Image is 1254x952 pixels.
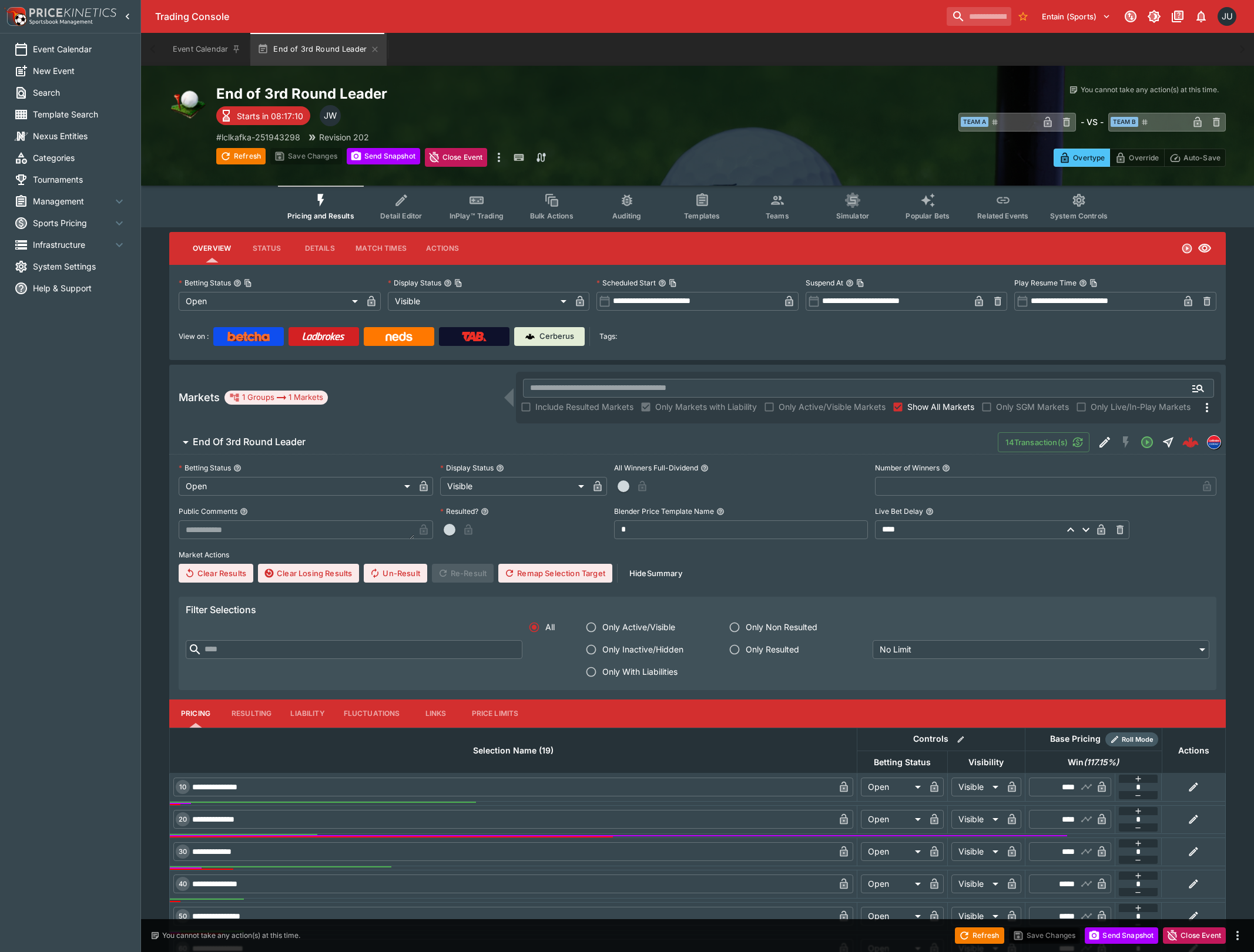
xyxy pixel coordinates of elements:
[33,86,126,99] span: Search
[1208,436,1221,449] img: lclkafka
[227,332,270,341] img: Betcha
[364,564,427,583] button: Un-Result
[1162,728,1225,773] th: Actions
[857,728,1025,751] th: Controls
[388,278,441,288] p: Display Status
[846,279,854,287] button: Suspend AtCopy To Clipboard
[33,217,112,229] span: Sports Pricing
[596,278,656,288] p: Scheduled Start
[907,401,974,413] span: Show All Markets
[33,65,126,77] span: New Event
[779,401,886,413] span: Only Active/Visible Markets
[861,907,925,926] div: Open
[951,778,1002,796] div: Visible
[460,744,566,758] span: Selection Name (19)
[293,234,346,263] button: Details
[444,279,452,287] button: Display StatusCopy To Clipboard
[179,292,362,311] div: Open
[287,211,354,220] span: Pricing and Results
[875,506,923,516] p: Live Bet Delay
[498,564,612,583] button: Remap Selection Target
[193,436,306,448] h6: End Of 3rd Round Leader
[229,391,323,405] div: 1 Groups 1 Markets
[216,131,300,143] p: Copy To Clipboard
[1140,435,1154,449] svg: Open
[602,643,683,655] span: Only Inactive/Hidden
[278,186,1117,227] div: Event type filters
[1081,85,1219,95] p: You cannot take any action(s) at this time.
[250,33,387,66] button: End of 3rd Round Leader
[622,564,689,583] button: HideSummary
[1115,432,1136,453] button: SGM Disabled
[1181,243,1193,254] svg: Open
[1182,434,1199,450] div: 09fd73a2-0a17-44bf-9766-2e5b2eb5a3c7
[481,507,489,516] button: Resulted?
[1230,929,1245,943] button: more
[766,211,789,220] span: Teams
[169,699,222,728] button: Pricing
[183,234,240,263] button: Overview
[4,5,27,28] img: PriceKinetics Logo
[416,234,469,263] button: Actions
[1054,149,1226,167] div: Start From
[951,842,1002,861] div: Visible
[166,33,248,66] button: Event Calendar
[716,507,725,516] button: Blender Price Template Name
[319,131,369,143] p: Revision 202
[155,11,942,23] div: Trading Console
[1163,927,1226,944] button: Close Event
[875,463,940,473] p: Number of Winners
[1167,6,1188,27] button: Documentation
[1144,6,1165,27] button: Toggle light/dark mode
[179,463,231,473] p: Betting Status
[961,117,988,127] span: Team A
[1050,211,1108,220] span: System Controls
[33,152,126,164] span: Categories
[942,464,950,472] button: Number of Winners
[347,148,420,164] button: Send Snapshot
[700,464,709,472] button: All Winners Full-Dividend
[1129,152,1159,164] p: Override
[602,665,678,678] span: Only With Liabilities
[746,643,799,655] span: Only Resulted
[1109,149,1164,167] button: Override
[176,912,189,920] span: 50
[33,108,126,120] span: Template Search
[1055,755,1132,769] span: Win(117.15%)
[655,401,757,413] span: Only Markets with Liability
[454,279,462,287] button: Copy To Clipboard
[861,810,925,829] div: Open
[33,195,112,207] span: Management
[33,43,126,55] span: Event Calendar
[176,880,189,888] span: 40
[861,755,944,769] span: Betting Status
[806,278,843,288] p: Suspend At
[998,432,1089,452] button: 14Transaction(s)
[33,173,126,186] span: Tournaments
[1079,279,1087,287] button: Play Resume TimeCopy To Clipboard
[233,279,242,287] button: Betting StatusCopy To Clipboard
[177,783,189,791] span: 10
[926,507,934,516] button: Live Bet Delay
[169,430,998,454] button: End Of 3rd Round Leader
[1085,927,1158,944] button: Send Snapshot
[612,211,641,220] span: Auditing
[233,464,242,472] button: Betting Status
[545,621,555,633] span: All
[951,907,1002,926] div: Visible
[906,211,950,220] span: Popular Bets
[346,234,416,263] button: Match Times
[514,327,585,346] a: Cerberus
[240,507,248,516] button: Public Comments
[1188,378,1209,399] button: Open
[179,278,231,288] p: Betting Status
[1158,432,1179,453] button: Straight
[320,105,341,126] div: Justin Walsh
[1179,430,1202,454] a: 09fd73a2-0a17-44bf-9766-2e5b2eb5a3c7
[162,930,300,941] p: You cannot take any action(s) at this time.
[955,755,1017,769] span: Visibility
[525,332,535,341] img: Cerberus
[462,699,528,728] button: Price Limits
[1191,6,1212,27] button: Notifications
